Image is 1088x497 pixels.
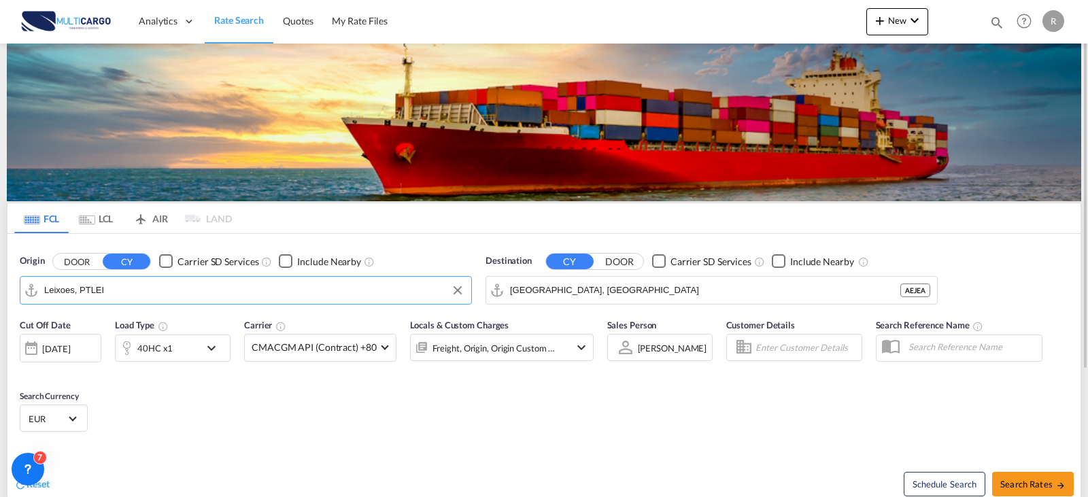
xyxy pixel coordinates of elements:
[1000,479,1066,490] span: Search Rates
[20,254,44,268] span: Origin
[203,340,226,356] md-icon: icon-chevron-down
[1042,10,1064,32] div: R
[972,321,983,332] md-icon: Your search will be saved by the below given name
[29,413,67,425] span: EUR
[992,472,1074,496] button: Search Ratesicon-arrow-right
[900,284,930,297] div: AEJEA
[279,254,361,269] md-checkbox: Checkbox No Ink
[447,280,468,301] button: Clear Input
[486,254,532,268] span: Destination
[1056,481,1066,490] md-icon: icon-arrow-right
[906,12,923,29] md-icon: icon-chevron-down
[596,254,643,269] button: DOOR
[44,280,464,301] input: Search by Port
[20,391,79,401] span: Search Currency
[103,254,150,269] button: CY
[133,211,149,221] md-icon: icon-airplane
[607,320,657,330] span: Sales Person
[989,15,1004,30] md-icon: icon-magnify
[14,477,50,492] div: icon-refreshReset
[20,361,30,379] md-datepicker: Select
[332,15,388,27] span: My Rate Files
[27,409,80,428] md-select: Select Currency: € EUREuro
[858,256,869,267] md-icon: Unchecked: Ignores neighbouring ports when fetching rates.Checked : Includes neighbouring ports w...
[510,280,900,301] input: Search by Port
[14,203,232,233] md-pagination-wrapper: Use the left and right arrow keys to navigate between tabs
[283,15,313,27] span: Quotes
[872,15,923,26] span: New
[158,321,169,332] md-icon: icon-information-outline
[866,8,928,35] button: icon-plus 400-fgNewicon-chevron-down
[652,254,751,269] md-checkbox: Checkbox No Ink
[115,335,231,362] div: 40HC x1icon-chevron-down
[876,320,984,330] span: Search Reference Name
[20,6,112,37] img: 82db67801a5411eeacfdbd8acfa81e61.png
[244,320,286,330] span: Carrier
[7,44,1081,201] img: LCL+%26+FCL+BACKGROUND.png
[275,321,286,332] md-icon: The selected Trucker/Carrierwill be displayed in the rate results If the rates are from another f...
[159,254,258,269] md-checkbox: Checkbox No Ink
[69,203,123,233] md-tab-item: LCL
[432,339,556,358] div: Freight Origin Origin Custom Factory Stuffing
[1013,10,1036,33] span: Help
[790,255,854,269] div: Include Nearby
[20,320,71,330] span: Cut Off Date
[546,254,594,269] button: CY
[261,256,272,267] md-icon: Unchecked: Search for CY (Container Yard) services for all selected carriers.Checked : Search for...
[115,320,169,330] span: Load Type
[27,478,50,490] span: Reset
[670,255,751,269] div: Carrier SD Services
[410,334,594,361] div: Freight Origin Origin Custom Factory Stuffingicon-chevron-down
[252,341,377,354] span: CMACGM API (Contract) +80
[20,277,471,304] md-input-container: Leixoes, PTLEI
[137,339,173,358] div: 40HC x1
[754,256,765,267] md-icon: Unchecked: Search for CY (Container Yard) services for all selected carriers.Checked : Search for...
[872,12,888,29] md-icon: icon-plus 400-fg
[726,320,795,330] span: Customer Details
[139,14,177,28] span: Analytics
[902,337,1042,357] input: Search Reference Name
[904,472,985,496] button: Note: By default Schedule search will only considerorigin ports, destination ports and cut off da...
[755,337,857,358] input: Enter Customer Details
[42,343,70,355] div: [DATE]
[636,338,709,358] md-select: Sales Person: Ricardo Santos
[364,256,375,267] md-icon: Unchecked: Ignores neighbouring ports when fetching rates.Checked : Includes neighbouring ports w...
[573,339,590,356] md-icon: icon-chevron-down
[177,255,258,269] div: Carrier SD Services
[638,343,707,354] div: [PERSON_NAME]
[772,254,854,269] md-checkbox: Checkbox No Ink
[123,203,177,233] md-tab-item: AIR
[1013,10,1042,34] div: Help
[410,320,509,330] span: Locals & Custom Charges
[53,254,101,269] button: DOOR
[20,334,101,362] div: [DATE]
[297,255,361,269] div: Include Nearby
[486,277,937,304] md-input-container: Jebel Ali, AEJEA
[14,203,69,233] md-tab-item: FCL
[989,15,1004,35] div: icon-magnify
[14,479,27,491] md-icon: icon-refresh
[214,14,264,26] span: Rate Search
